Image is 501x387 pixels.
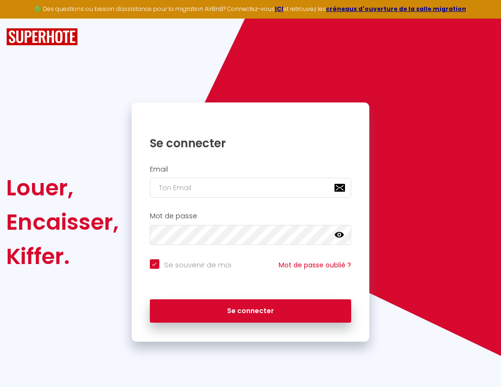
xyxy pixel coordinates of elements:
[6,171,119,205] div: Louer,
[150,165,352,173] h2: Email
[150,299,352,323] button: Se connecter
[6,28,78,46] img: SuperHote logo
[6,205,119,239] div: Encaisser,
[150,212,352,220] h2: Mot de passe
[275,5,283,13] a: ICI
[326,5,466,13] a: créneaux d'ouverture de la salle migration
[150,178,352,198] input: Ton Email
[279,260,351,270] a: Mot de passe oublié ?
[150,136,352,151] h1: Se connecter
[6,239,119,274] div: Kiffer.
